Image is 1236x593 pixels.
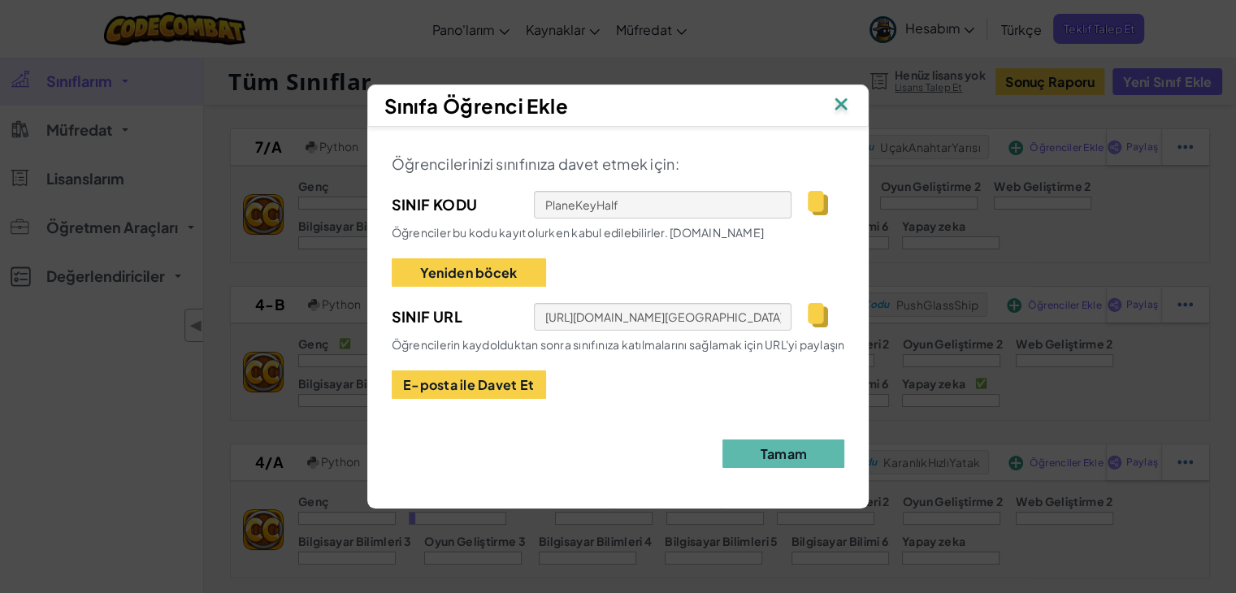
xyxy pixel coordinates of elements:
font: Öğrenciler bu kodu kayıt olurken kabul edilebilirler. [DOMAIN_NAME] [392,225,764,240]
button: Tamam [722,439,844,468]
button: E-posta ile Davet Et [392,370,546,399]
font: Sınıf Kodu [392,195,478,214]
button: Yeniden böcek [392,258,546,287]
font: Sınıf URL [392,307,463,326]
font: Öğrencilerinizi sınıfınıza davet etmek için: [392,154,679,173]
img: IconClose.svg [831,93,852,118]
img: IconCopy.svg [808,191,828,215]
font: Yeniden böcek [420,264,518,281]
img: IconCopy.svg [808,303,828,327]
font: E-posta ile Davet Et [403,376,534,393]
font: Öğrencilerin kaydolduktan sonra sınıfınıza katılmalarını sağlamak için URL'yi paylaşın [392,337,845,352]
font: Sınıfa Öğrenci Ekle [384,93,569,118]
font: Tamam [761,445,807,462]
